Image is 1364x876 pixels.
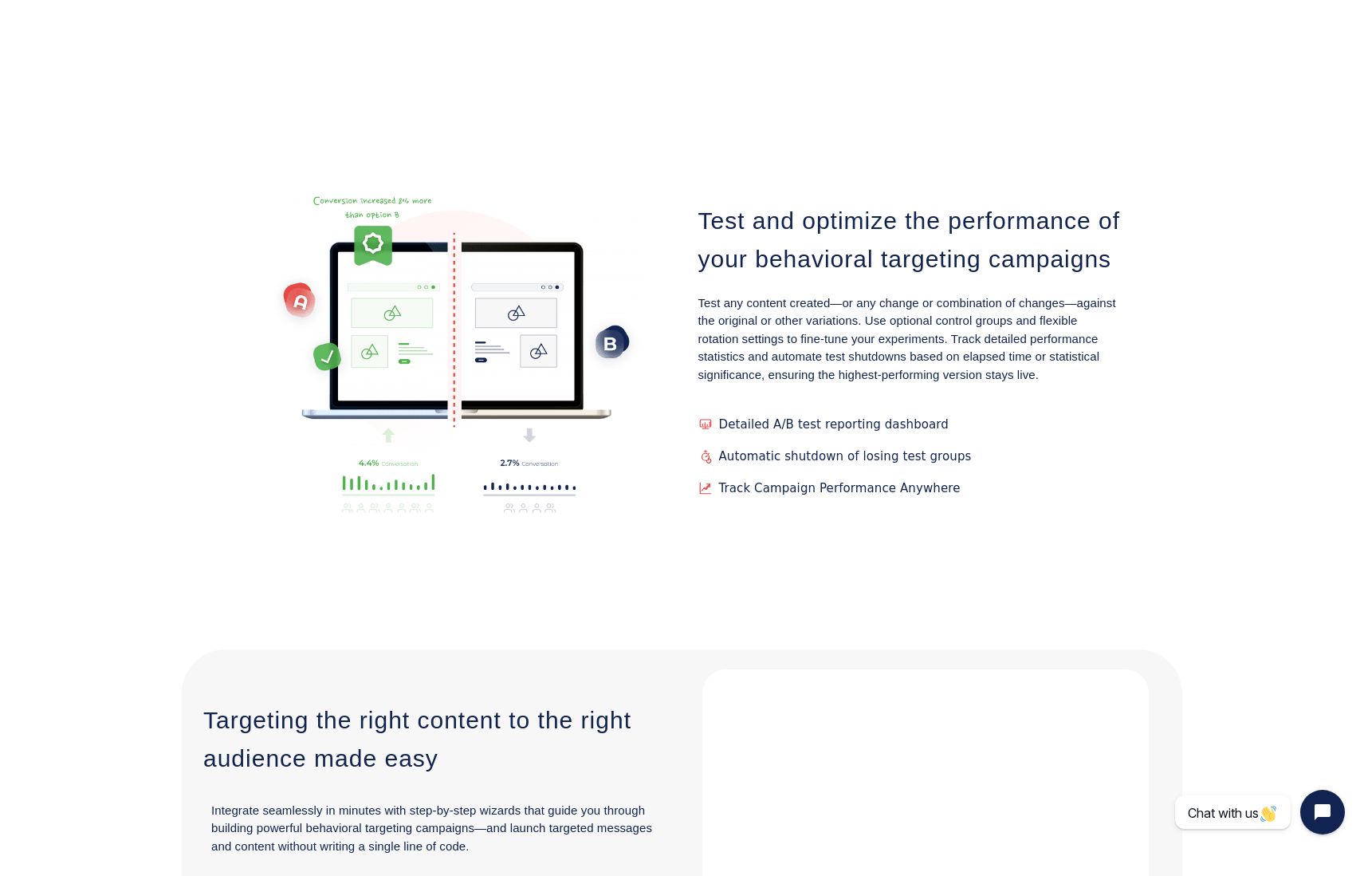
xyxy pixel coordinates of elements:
span: Detailed A/B test reporting dashboard [719,417,1121,432]
summary: Automatic shutdown of losing test groups [698,443,1121,470]
span: Track Campaign Performance Anywhere [719,481,1121,495]
summary: Track Campaign Performance Anywhere [698,475,1121,502]
h3: Test and optimize the performance of your behavioral targeting campaigns [698,202,1121,278]
summary: Detailed A/B test reporting dashboard [698,411,1121,438]
span: Automatic shutdown of losing test groups [719,449,1121,464]
p: Integrate seamlessly in minutes with step-by-step wizards that guide you through building powerfu... [211,802,666,856]
img: AB test [267,195,643,513]
h3: Targeting the right content to the right audience made easy [203,701,674,778]
p: Test any content created—or any change or combination of changes—against the original or other va... [698,294,1121,385]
